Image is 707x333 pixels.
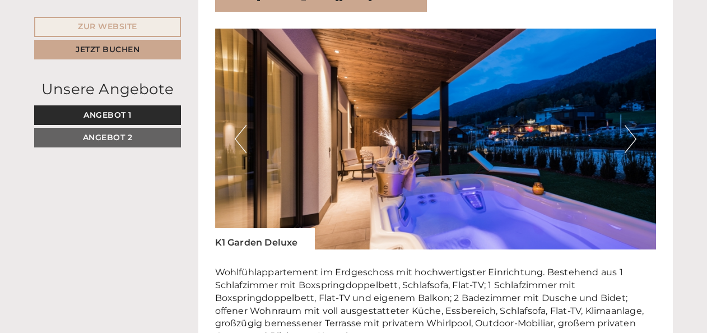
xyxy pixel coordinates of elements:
[215,29,657,249] img: image
[34,79,181,100] div: Unsere Angebote
[83,132,133,142] span: Angebot 2
[34,40,181,59] a: Jetzt buchen
[83,110,132,120] span: Angebot 1
[625,125,636,153] button: Next
[34,17,181,37] a: Zur Website
[215,228,315,249] div: K1 Garden Deluxe
[235,125,246,153] button: Previous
